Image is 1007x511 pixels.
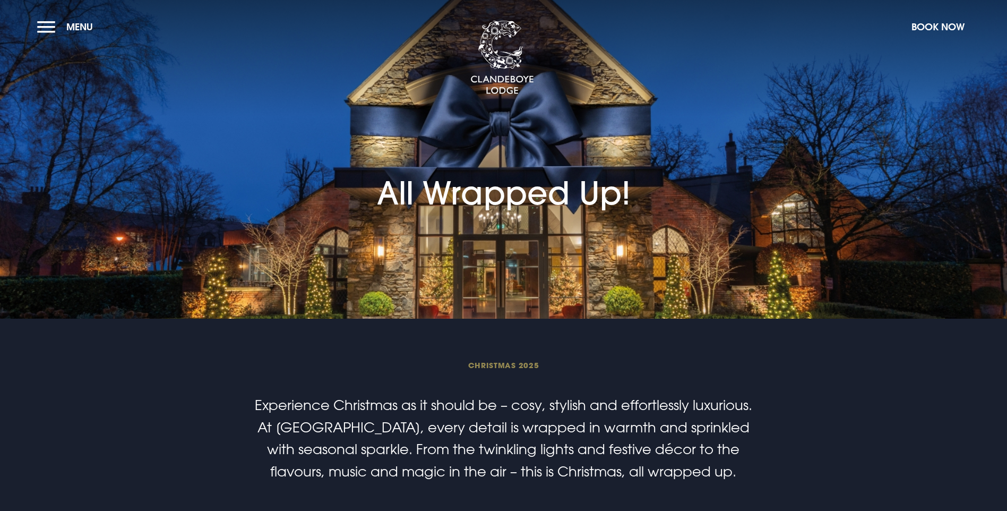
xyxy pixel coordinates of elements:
[906,15,970,38] button: Book Now
[251,394,756,482] p: Experience Christmas as it should be – cosy, stylish and effortlessly luxurious. At [GEOGRAPHIC_D...
[37,15,98,38] button: Menu
[470,21,534,95] img: Clandeboye Lodge
[377,112,631,211] h1: All Wrapped Up!
[251,360,756,370] span: Christmas 2025
[66,21,93,33] span: Menu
